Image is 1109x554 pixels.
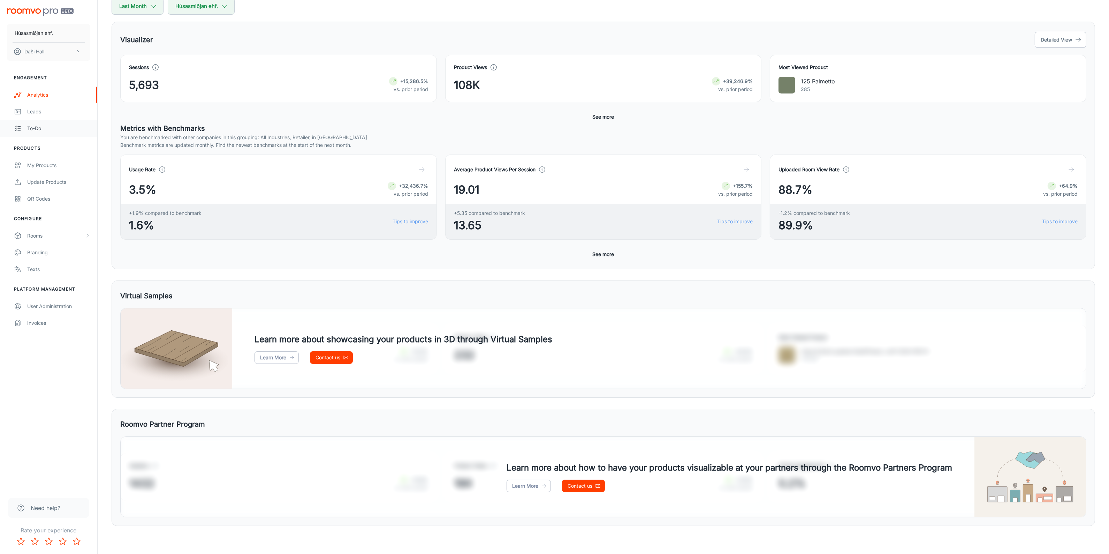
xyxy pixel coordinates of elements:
[129,209,202,217] span: +1.9% compared to benchmark
[388,190,428,198] p: vs. prior period
[27,108,90,115] div: Leads
[120,141,1086,149] p: Benchmark metrics are updated monthly. Find the newest benchmarks at the start of the next month.
[27,195,90,203] div: QR Codes
[507,480,551,492] a: Learn More
[712,85,753,93] p: vs. prior period
[70,534,84,548] button: Rate 5 star
[120,291,173,301] h5: Virtual Samples
[120,123,1086,134] h5: Metrics with Benchmarks
[6,526,92,534] p: Rate your experience
[778,217,850,234] span: 89.9%
[454,217,525,234] span: 13.65
[15,29,53,37] p: Húsasmiðjan ehf.
[129,77,159,93] span: 5,693
[778,181,812,198] span: 88.7%
[24,48,44,55] p: Daði Hall
[389,85,428,93] p: vs. prior period
[27,249,90,256] div: Branding
[129,181,156,198] span: 3.5%
[56,534,70,548] button: Rate 4 star
[454,181,479,198] span: 19.01
[733,183,753,189] strong: +155.7%
[255,333,552,346] h4: Learn more about showcasing your products in 3D through Virtual Samples
[454,77,480,93] span: 108K
[778,209,850,217] span: -1.2% compared to benchmark
[778,166,840,173] h4: Uploaded Room View Rate
[28,534,42,548] button: Rate 2 star
[400,78,428,84] strong: +15,286.5%
[120,419,205,429] h5: Roomvo Partner Program
[454,166,535,173] h4: Average Product Views Per Session
[454,63,487,71] h4: Product Views
[27,302,90,310] div: User Administration
[7,24,90,42] button: Húsasmiðjan ehf.
[778,77,795,93] img: 125 Palmetto
[723,78,753,84] strong: +39,246.9%
[801,85,835,93] p: 285
[27,319,90,327] div: Invoices
[129,166,155,173] h4: Usage Rate
[42,534,56,548] button: Rate 3 star
[507,462,952,474] h4: Learn more about how to have your products visualizable at your partners through the Roomvo Partn...
[31,504,60,512] span: Need help?
[1043,190,1078,198] p: vs. prior period
[562,480,605,492] a: Contact us
[27,162,90,169] div: My Products
[255,351,299,364] a: Learn More
[717,218,753,225] a: Tips to improve
[590,248,617,261] button: See more
[27,178,90,186] div: Update Products
[27,265,90,273] div: Texts
[129,217,202,234] span: 1.6%
[778,63,1078,71] h4: Most Viewed Product
[718,190,753,198] p: vs. prior period
[7,8,74,16] img: Roomvo PRO Beta
[1035,32,1086,48] button: Detailed View
[120,134,1086,141] p: You are benchmarked with other companies in this grouping: All Industries, Retailer, in [GEOGRAPH...
[801,77,835,85] p: 125 Palmetto
[120,35,153,45] h5: Visualizer
[129,63,149,71] h4: Sessions
[27,91,90,99] div: Analytics
[1059,183,1078,189] strong: +64.9%
[27,232,85,240] div: Rooms
[393,218,428,225] a: Tips to improve
[14,534,28,548] button: Rate 1 star
[7,43,90,61] button: Daði Hall
[310,351,353,364] a: Contact us
[1042,218,1078,225] a: Tips to improve
[590,111,617,123] button: See more
[399,183,428,189] strong: +32,436.7%
[454,209,525,217] span: +5.35 compared to benchmark
[27,125,90,132] div: To-do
